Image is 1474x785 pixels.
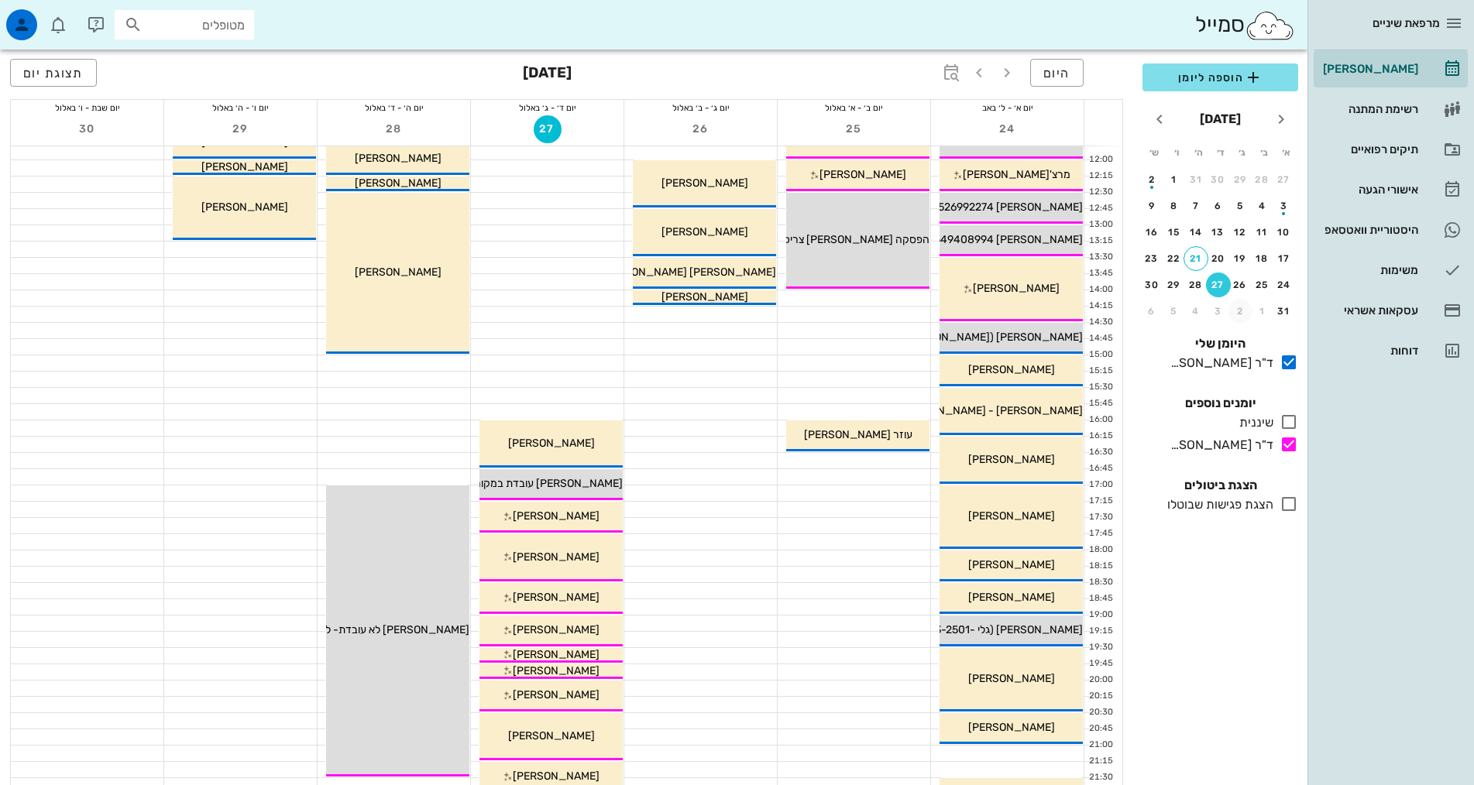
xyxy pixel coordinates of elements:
[1030,59,1084,87] button: היום
[1084,202,1116,215] div: 12:45
[1139,253,1164,264] div: 23
[1206,306,1231,317] div: 3
[1084,608,1116,622] div: 19:00
[1272,194,1297,218] button: 3
[1206,299,1231,324] button: 3
[1139,201,1164,211] div: 9
[513,648,600,661] span: [PERSON_NAME]
[23,66,84,81] span: תצוגת יום
[164,100,317,115] div: יום ו׳ - ה׳ באלול
[1272,201,1297,211] div: 3
[1314,252,1468,289] a: משימות
[1184,299,1208,324] button: 4
[1155,68,1286,87] span: הוספה ליומן
[1206,194,1231,218] button: 6
[1228,273,1252,297] button: 26
[1184,273,1208,297] button: 28
[1314,91,1468,128] a: רשימת המתנה
[1084,381,1116,394] div: 15:30
[508,729,595,742] span: [PERSON_NAME]
[1139,246,1164,271] button: 23
[1320,264,1418,276] div: משימות
[1146,105,1173,133] button: חודש הבא
[1272,253,1297,264] div: 17
[1162,227,1187,238] div: 15
[1228,306,1252,317] div: 2
[1250,253,1275,264] div: 18
[1320,224,1418,236] div: היסטוריית וואטסאפ
[1139,227,1164,238] div: 16
[1272,273,1297,297] button: 24
[899,331,1083,344] span: [PERSON_NAME] ([PERSON_NAME])
[661,290,748,303] span: [PERSON_NAME]
[1206,273,1231,297] button: 27
[1228,201,1252,211] div: 5
[1206,227,1231,238] div: 13
[1250,279,1275,290] div: 25
[523,59,572,90] h3: [DATE]
[1228,253,1252,264] div: 19
[1320,63,1418,75] div: [PERSON_NAME]
[1228,299,1252,324] button: 2
[1314,332,1468,369] a: דוחות
[1206,174,1231,185] div: 30
[1272,306,1297,317] div: 31
[1084,251,1116,264] div: 13:30
[1272,246,1297,271] button: 17
[1210,139,1230,166] th: ד׳
[513,550,600,564] span: [PERSON_NAME]
[1162,273,1187,297] button: 29
[1184,227,1208,238] div: 14
[1084,755,1116,768] div: 21:15
[1084,527,1116,540] div: 17:45
[1206,167,1231,192] button: 30
[1084,267,1116,280] div: 13:45
[1084,641,1116,654] div: 19:30
[924,233,1083,246] span: [PERSON_NAME] 0549408994.
[513,664,600,677] span: [PERSON_NAME]
[1084,706,1116,719] div: 20:30
[1084,283,1116,297] div: 14:00
[1043,66,1070,81] span: היום
[1084,300,1116,313] div: 14:15
[513,623,600,636] span: [PERSON_NAME]
[1228,246,1252,271] button: 19
[513,509,600,523] span: [PERSON_NAME]
[1084,430,1116,443] div: 16:15
[513,688,600,701] span: [PERSON_NAME]
[1084,316,1116,329] div: 14:30
[687,122,715,135] span: 26
[1084,478,1116,492] div: 17:00
[1272,174,1297,185] div: 27
[1084,446,1116,459] div: 16:30
[1188,139,1208,166] th: ה׳
[534,122,562,135] span: 27
[1184,167,1208,192] button: 31
[1314,171,1468,208] a: אישורי הגעה
[968,363,1055,376] span: [PERSON_NAME]
[994,122,1022,135] span: 24
[267,623,469,636] span: [PERSON_NAME] לא עובדת- להעביר לרביעי
[687,115,715,143] button: 26
[1142,334,1298,353] h4: היומן שלי
[355,266,442,279] span: [PERSON_NAME]
[1084,657,1116,670] div: 19:45
[968,453,1055,466] span: [PERSON_NAME]
[1254,139,1274,166] th: ב׳
[1250,194,1275,218] button: 4
[1267,105,1295,133] button: חודש שעבר
[840,115,868,143] button: 25
[1084,771,1116,784] div: 21:30
[973,282,1060,295] span: [PERSON_NAME]
[1084,576,1116,589] div: 18:30
[1084,153,1116,166] div: 12:00
[1228,227,1252,238] div: 12
[1142,63,1298,91] button: הוספה ליומן
[1084,560,1116,573] div: 18:15
[1314,131,1468,168] a: תיקים רפואיים
[1139,279,1164,290] div: 30
[1084,625,1116,638] div: 19:15
[201,160,288,173] span: [PERSON_NAME]
[318,100,470,115] div: יום ה׳ - ד׳ באלול
[1233,413,1273,432] div: שיננית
